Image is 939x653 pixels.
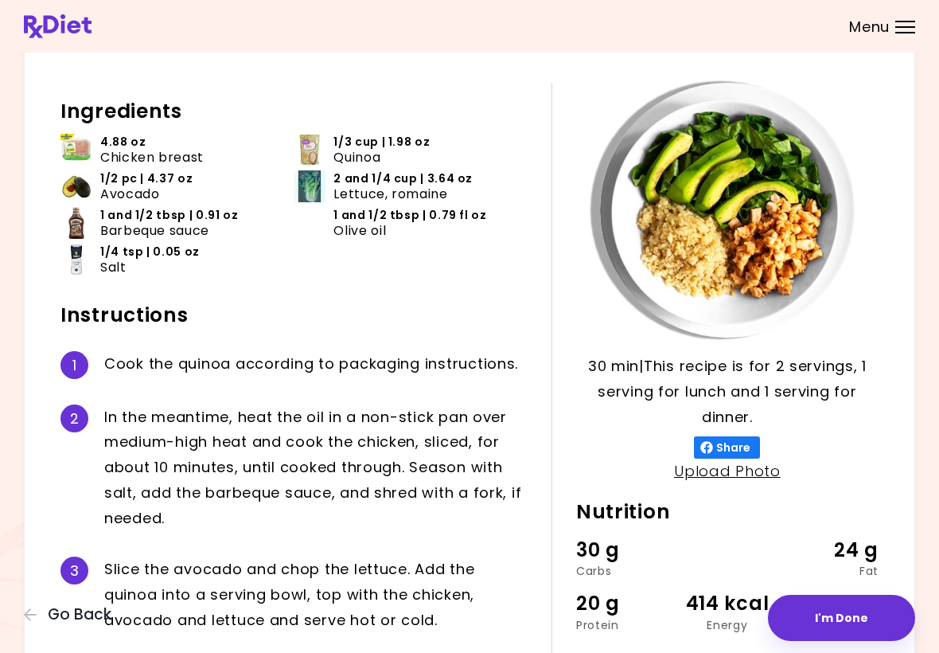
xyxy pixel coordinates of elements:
[60,405,88,432] div: 2
[100,223,209,238] span: Barbeque sauce
[24,606,119,624] button: Go Back
[60,557,88,585] div: 3
[576,354,879,430] p: 30 min | This recipe is for 2 servings, 1 serving for lunch and 1 serving for dinner.
[333,223,386,238] span: Olive oil
[333,135,430,150] span: 1/3 cup | 1.98 oz
[777,535,879,565] div: 24 g
[576,588,677,619] div: 20 g
[60,99,528,124] h2: Ingredients
[100,186,159,201] span: Avocado
[104,405,528,531] div: I n t h e m e a n t i m e , h e a t t h e o i l i n a n o n - s t i c k p a n o v e r m e d i u m...
[60,303,528,328] h2: Instructions
[576,565,677,577] div: Carbs
[713,441,754,454] span: Share
[104,351,528,379] div: C o o k t h e q u i n o a a c c o r d i n g t o p a c k a g i n g i n s t r u c t i o n s .
[333,208,486,223] span: 1 and 1/2 tbsp | 0.79 fl oz
[576,535,677,565] div: 30 g
[777,565,879,577] div: Fat
[104,557,528,633] div: S l i c e t h e a v o c a d o a n d c h o p t h e l e t t u c e . A d d t h e q u i n o a i n t o...
[333,150,380,165] span: Quinoa
[24,14,92,38] img: RxDiet
[768,595,915,641] button: I'm Done
[333,186,447,201] span: Lettuce, romaine
[576,499,879,525] h2: Nutrition
[677,620,778,631] div: Energy
[100,260,127,275] span: Salt
[333,171,473,186] span: 2 and 1/4 cup | 3.64 oz
[100,150,204,165] span: Chicken breast
[100,135,146,150] span: 4.88 oz
[100,171,193,186] span: 1/2 pc | 4.37 oz
[849,20,890,34] span: Menu
[674,461,781,481] a: Upload Photo
[48,606,111,624] span: Go Back
[100,208,238,223] span: 1 and 1/2 tbsp | 0.91 oz
[694,436,760,459] button: Share
[100,244,200,260] span: 1/4 tsp | 0.05 oz
[60,351,88,379] div: 1
[677,588,778,619] div: 414 kcal
[777,588,879,619] div: 7 g
[576,620,677,631] div: Protein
